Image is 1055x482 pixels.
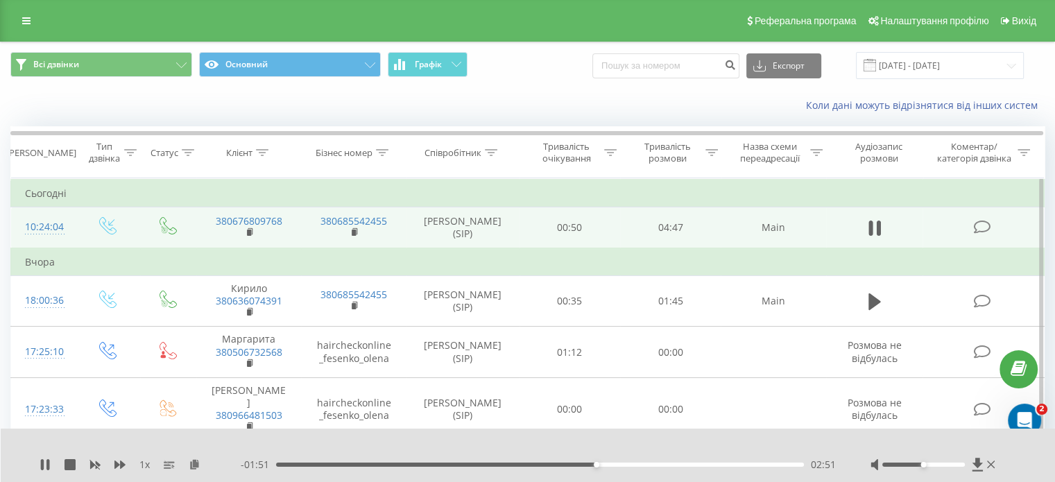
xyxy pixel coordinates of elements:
td: 00:50 [520,207,620,248]
td: [PERSON_NAME] (SIP) [406,207,520,248]
span: 02:51 [811,458,836,472]
div: Accessibility label [594,462,599,467]
td: Сьогодні [11,180,1045,207]
td: 00:35 [520,275,620,327]
div: Бізнес номер [316,147,372,159]
span: Налаштування профілю [880,15,988,26]
div: [PERSON_NAME] [6,147,76,159]
div: Коментар/категорія дзвінка [933,141,1014,164]
span: 1 x [139,458,150,472]
span: Всі дзвінки [33,59,79,70]
td: 01:12 [520,327,620,378]
td: haircheckonline_fesenko_olena [301,327,406,378]
div: Співробітник [424,147,481,159]
div: 17:23:33 [25,396,62,423]
td: Main [721,275,825,327]
div: Тривалість розмови [633,141,702,164]
button: Експорт [746,53,821,78]
span: Розмова не відбулась [848,396,902,422]
div: 18:00:36 [25,287,62,314]
div: Accessibility label [920,462,926,467]
a: Коли дані можуть відрізнятися вiд інших систем [806,98,1045,112]
td: 00:00 [520,377,620,441]
td: [PERSON_NAME] (SIP) [406,275,520,327]
input: Пошук за номером [592,53,739,78]
td: Main [721,207,825,248]
td: Маргарита [196,327,301,378]
td: 00:00 [620,377,721,441]
span: Реферальна програма [755,15,857,26]
span: - 01:51 [241,458,276,472]
span: 2 [1036,404,1047,415]
div: Статус [151,147,178,159]
div: Тривалість очікування [532,141,601,164]
span: Графік [415,60,442,69]
td: [PERSON_NAME] [196,377,301,441]
div: Клієнт [226,147,252,159]
td: [PERSON_NAME] (SIP) [406,327,520,378]
a: 380966481503 [216,408,282,422]
div: 17:25:10 [25,338,62,365]
span: Розмова не відбулась [848,338,902,364]
a: 380506732568 [216,345,282,359]
div: Назва схеми переадресації [734,141,807,164]
div: Тип дзвінка [87,141,120,164]
td: Вчора [11,248,1045,276]
td: 04:47 [620,207,721,248]
td: Кирило [196,275,301,327]
button: Графік [388,52,468,77]
a: 380685542455 [320,214,387,227]
a: 380676809768 [216,214,282,227]
a: 380636074391 [216,294,282,307]
td: 00:00 [620,327,721,378]
a: 380685542455 [320,288,387,301]
button: Основний [199,52,381,77]
button: Всі дзвінки [10,52,192,77]
div: Аудіозапис розмови [839,141,920,164]
div: 10:24:04 [25,214,62,241]
span: Вихід [1012,15,1036,26]
td: [PERSON_NAME] (SIP) [406,377,520,441]
iframe: Intercom live chat [1008,404,1041,437]
td: haircheckonline_fesenko_olena [301,377,406,441]
td: 01:45 [620,275,721,327]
